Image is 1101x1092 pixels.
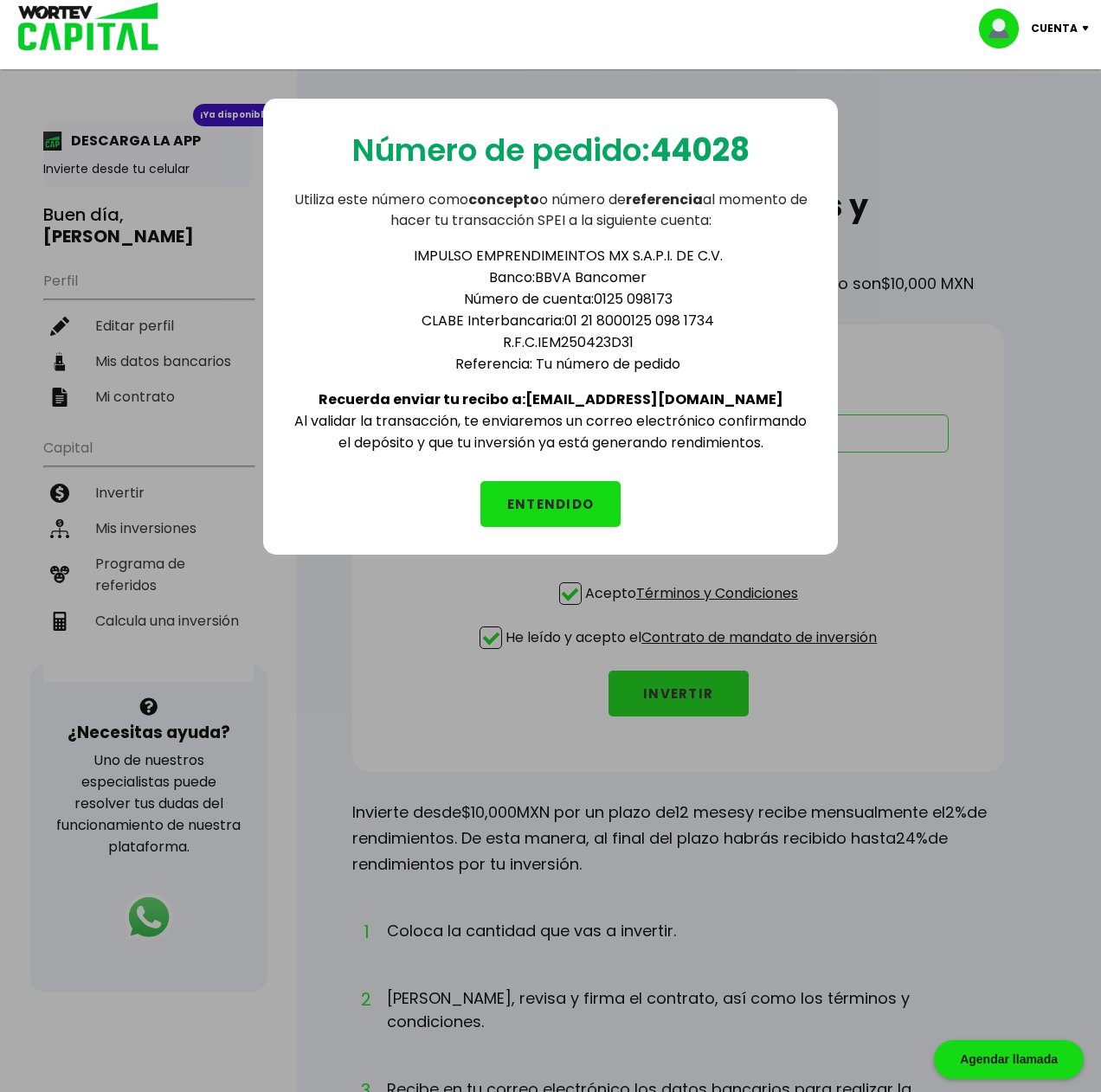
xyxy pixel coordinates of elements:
[291,231,810,453] div: Al validar la transacción, te enviaremos un correo electrónico confirmando el depósito y que tu i...
[325,288,810,310] li: Número de cuenta: 0125 098173
[626,189,703,209] b: referencia
[325,331,810,353] li: R.F.C. IEM250423D31
[319,389,783,409] b: Recuerda enviar tu recibo a: [EMAIL_ADDRESS][DOMAIN_NAME]
[325,353,810,375] li: Referencia: Tu número de pedido
[468,189,539,209] b: concepto
[325,245,810,267] li: IMPULSO EMPRENDIMEINTOS MX S.A.P.I. DE C.V.
[325,267,810,288] li: Banco: BBVA Bancomer
[325,310,810,331] li: CLABE Interbancaria: 01 21 8000125 098 1734
[650,128,750,172] b: 44028
[1078,26,1101,31] img: icon-down
[352,126,750,174] p: Número de pedido:
[480,481,621,527] button: ENTENDIDO
[291,189,810,231] p: Utiliza este número como o número de al momento de hacer tu transacción SPEI a la siguiente cuenta:
[934,1040,1084,1079] div: Agendar llamada
[1031,16,1078,42] p: Cuenta
[979,9,1031,48] img: profile-image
